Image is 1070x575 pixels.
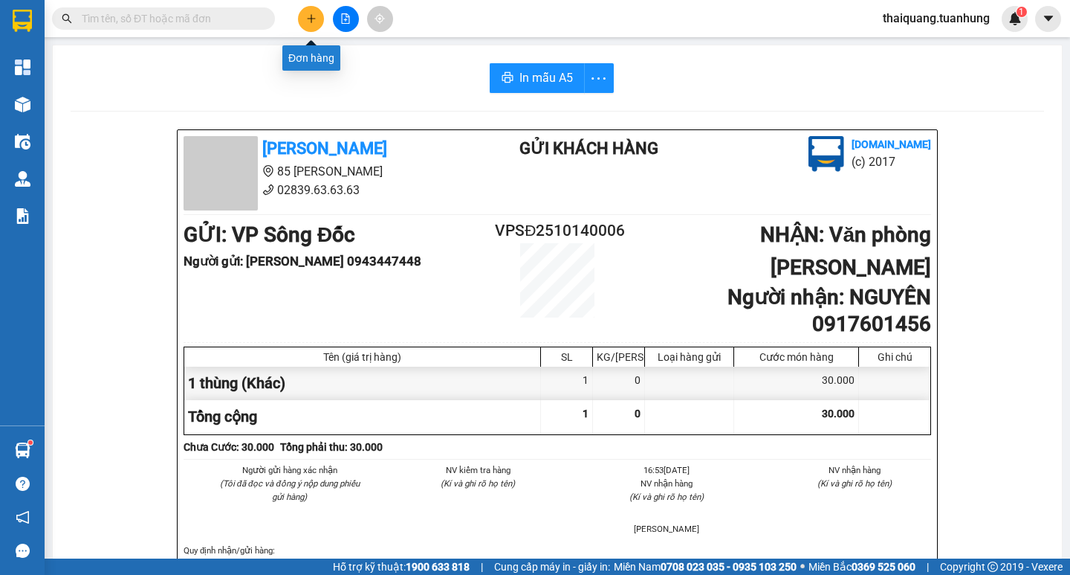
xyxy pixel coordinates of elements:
span: Hỗ trợ kỹ thuật: [333,559,470,575]
button: file-add [333,6,359,32]
i: (Tôi đã đọc và đồng ý nộp dung phiếu gửi hàng) [220,478,360,502]
span: Tổng cộng [188,408,257,425]
span: search [62,13,72,24]
span: more [585,69,613,88]
button: more [584,63,614,93]
b: GỬI : VP Sông Đốc [184,222,355,247]
button: caret-down [1035,6,1061,32]
span: 0 [635,408,641,420]
li: 16:53[DATE] [590,463,743,477]
b: Gửi khách hàng [519,139,658,158]
img: logo-vxr [13,10,32,32]
span: printer [502,71,513,86]
span: Miền Nam [614,559,797,575]
li: [PERSON_NAME] [590,522,743,536]
span: caret-down [1042,12,1055,25]
b: [PERSON_NAME] [262,139,387,158]
span: message [16,544,30,558]
span: aim [374,13,385,24]
span: 1 [583,408,588,420]
div: Cước món hàng [738,351,855,363]
img: dashboard-icon [15,60,30,75]
span: thaiquang.tuanhung [871,9,1002,28]
span: notification [16,510,30,524]
strong: 0369 525 060 [852,561,915,573]
span: 1 [1019,7,1024,17]
span: copyright [988,562,998,572]
i: (Kí và ghi rõ họ tên) [817,478,892,489]
b: Chưa Cước : 30.000 [184,441,274,453]
li: NV nhận hàng [590,477,743,490]
button: printerIn mẫu A5 [490,63,585,93]
sup: 1 [1016,7,1027,17]
b: Người gửi : [PERSON_NAME] 0943447448 [184,254,421,269]
li: (c) 2017 [852,152,931,171]
div: Tên (giá trị hàng) [188,351,536,363]
div: 0 [593,367,645,400]
button: plus [298,6,324,32]
input: Tìm tên, số ĐT hoặc mã đơn [82,10,257,27]
sup: 1 [28,440,33,445]
img: icon-new-feature [1008,12,1022,25]
li: 02839.63.63.63 [184,181,460,199]
b: [DOMAIN_NAME] [852,138,931,150]
img: warehouse-icon [15,443,30,458]
span: phone [262,184,274,196]
strong: 0708 023 035 - 0935 103 250 [661,561,797,573]
span: 30.000 [822,408,855,420]
div: 30.000 [734,367,859,400]
b: Tổng phải thu: 30.000 [280,441,383,453]
div: 1 thùng (Khác) [184,367,541,400]
img: logo.jpg [808,136,844,172]
div: KG/[PERSON_NAME] [597,351,641,363]
span: | [927,559,929,575]
li: NV kiểm tra hàng [402,463,555,477]
span: Miền Bắc [808,559,915,575]
span: | [481,559,483,575]
i: (Kí và ghi rõ họ tên) [629,492,704,502]
h2: VPSĐ2510140006 [495,219,620,243]
img: warehouse-icon [15,134,30,150]
span: In mẫu A5 [519,68,573,87]
i: (Kí và ghi rõ họ tên) [441,478,515,489]
strong: 1900 633 818 [406,561,470,573]
button: aim [367,6,393,32]
div: SL [545,351,588,363]
img: warehouse-icon [15,97,30,112]
span: environment [262,165,274,177]
div: Loại hàng gửi [649,351,730,363]
div: Ghi chú [863,351,927,363]
span: Cung cấp máy in - giấy in: [494,559,610,575]
span: file-add [340,13,351,24]
div: Đơn hàng [282,45,340,71]
b: Người nhận : NGUYÊN 0917601456 [727,285,931,336]
b: NHẬN : Văn phòng [PERSON_NAME] [760,222,931,280]
li: Người gửi hàng xác nhận [213,463,366,477]
div: 1 [541,367,593,400]
span: question-circle [16,477,30,491]
li: NV nhận hàng [779,463,932,477]
span: ⚪️ [800,564,805,570]
span: plus [306,13,317,24]
li: 85 [PERSON_NAME] [184,162,460,181]
img: warehouse-icon [15,171,30,187]
img: solution-icon [15,208,30,224]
